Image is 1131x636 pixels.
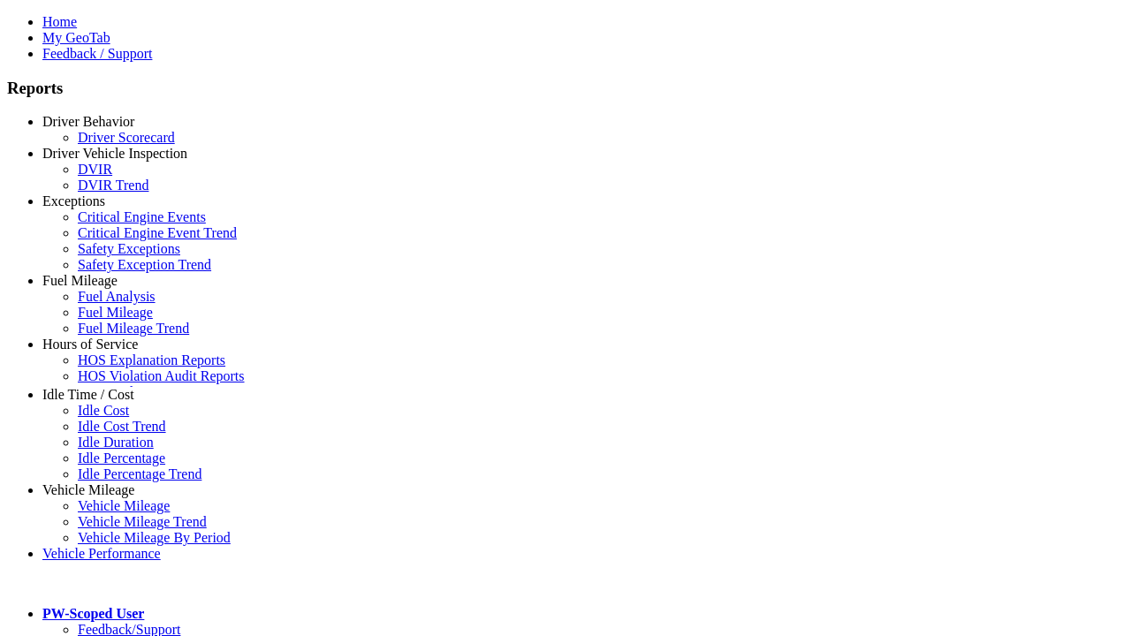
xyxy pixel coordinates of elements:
[42,46,152,61] a: Feedback / Support
[42,546,161,561] a: Vehicle Performance
[78,435,154,450] a: Idle Duration
[78,514,207,529] a: Vehicle Mileage Trend
[78,241,180,256] a: Safety Exceptions
[78,225,237,240] a: Critical Engine Event Trend
[78,178,148,193] a: DVIR Trend
[78,352,225,367] a: HOS Explanation Reports
[42,337,138,352] a: Hours of Service
[78,130,175,145] a: Driver Scorecard
[78,321,189,336] a: Fuel Mileage Trend
[42,482,134,497] a: Vehicle Mileage
[78,403,129,418] a: Idle Cost
[78,466,201,481] a: Idle Percentage Trend
[78,305,153,320] a: Fuel Mileage
[42,193,105,208] a: Exceptions
[78,162,112,177] a: DVIR
[78,384,167,399] a: HOS Violations
[7,79,1124,98] h3: Reports
[42,146,187,161] a: Driver Vehicle Inspection
[78,450,165,466] a: Idle Percentage
[78,419,166,434] a: Idle Cost Trend
[78,257,211,272] a: Safety Exception Trend
[42,30,110,45] a: My GeoTab
[78,289,156,304] a: Fuel Analysis
[78,498,170,513] a: Vehicle Mileage
[42,387,134,402] a: Idle Time / Cost
[42,606,144,621] a: PW-Scoped User
[42,114,134,129] a: Driver Behavior
[42,273,118,288] a: Fuel Mileage
[78,368,245,383] a: HOS Violation Audit Reports
[78,530,231,545] a: Vehicle Mileage By Period
[78,209,206,224] a: Critical Engine Events
[42,14,77,29] a: Home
